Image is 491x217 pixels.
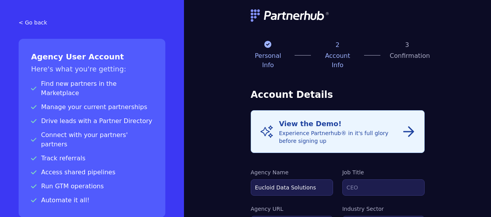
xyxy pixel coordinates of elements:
p: Access shared pipelines [31,168,153,177]
img: logo [251,9,330,22]
input: Partnerhub® [251,179,333,196]
p: Personal Info [251,51,286,70]
p: Connect with your partners' partners [31,130,153,149]
p: Track referrals [31,154,153,163]
p: Drive leads with a Partner Directory [31,116,153,126]
p: Run GTM operations [31,182,153,191]
p: Find new partners in the Marketplace [31,79,153,98]
p: 3 [390,40,425,50]
h2: Agency User Account [31,51,153,62]
label: Job Title [342,168,425,176]
span: View the Demo! [279,120,342,128]
h3: Account Details [251,89,425,101]
a: < Go back [19,19,165,26]
input: CEO [342,179,425,196]
label: Agency Name [251,168,333,176]
p: Manage your current partnerships [31,102,153,112]
p: Confirmation [390,51,425,61]
label: Industry Sector [342,205,425,213]
div: Experience Partnerhub® in it's full glory before signing up [279,118,403,145]
h3: Here's what you're getting: [31,64,153,75]
p: Account Info [320,51,355,70]
label: Agency URL [251,205,333,213]
p: 2 [320,40,355,50]
p: Automate it all! [31,196,153,205]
